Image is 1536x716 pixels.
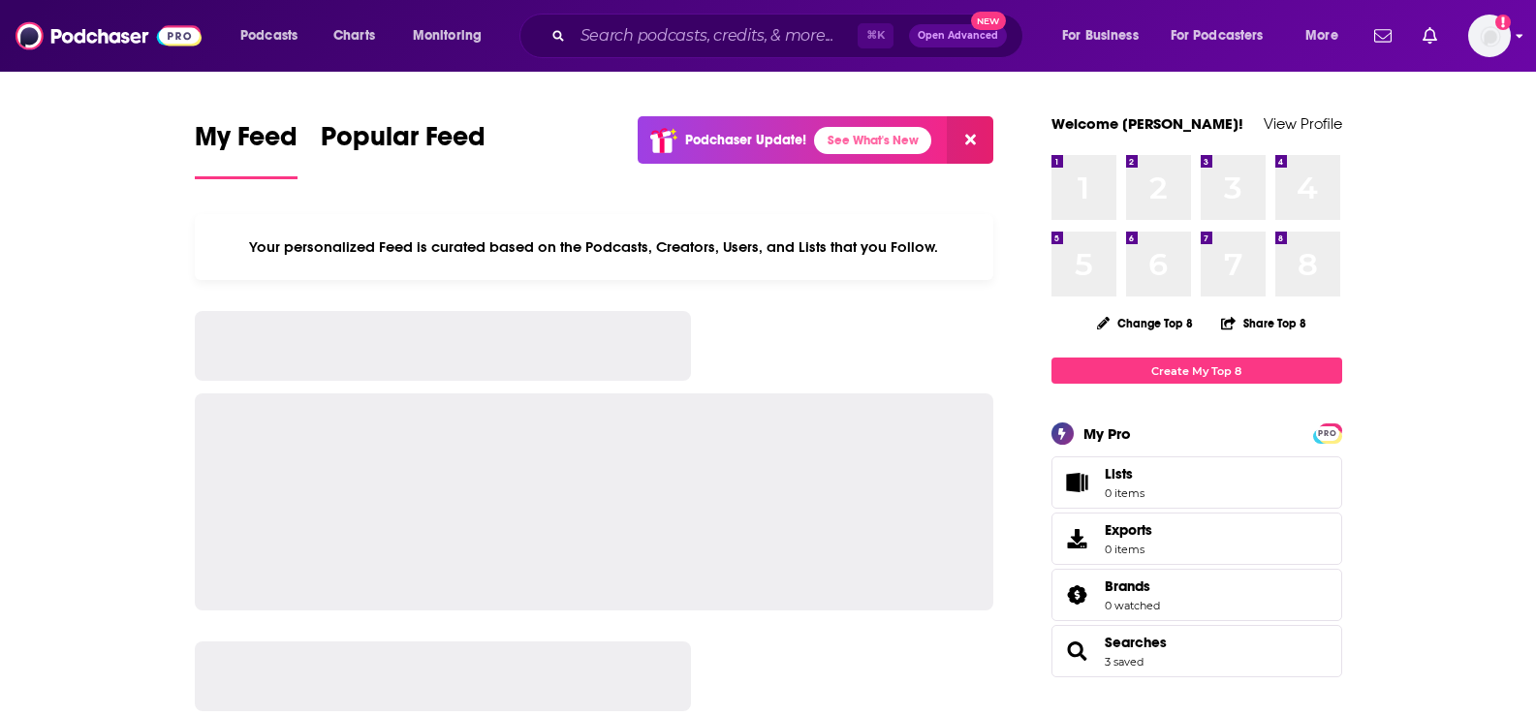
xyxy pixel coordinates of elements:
span: Charts [333,22,375,49]
button: Open AdvancedNew [909,24,1007,47]
a: Searches [1105,634,1167,651]
a: Brands [1058,581,1097,608]
a: Popular Feed [321,120,486,179]
span: Lists [1105,465,1133,483]
a: Brands [1105,577,1160,595]
span: Open Advanced [918,31,998,41]
button: Show profile menu [1468,15,1511,57]
a: 3 saved [1105,655,1144,669]
button: open menu [227,20,323,51]
span: Brands [1051,569,1342,621]
span: 0 items [1105,486,1144,500]
span: My Feed [195,120,298,165]
a: 0 watched [1105,599,1160,612]
span: Monitoring [413,22,482,49]
span: Searches [1051,625,1342,677]
a: Show notifications dropdown [1366,19,1399,52]
span: Exports [1058,525,1097,552]
span: New [971,12,1006,30]
button: Share Top 8 [1220,304,1307,342]
input: Search podcasts, credits, & more... [573,20,858,51]
img: User Profile [1468,15,1511,57]
span: Exports [1105,521,1152,539]
button: open menu [1158,20,1292,51]
a: Exports [1051,513,1342,565]
a: Lists [1051,456,1342,509]
a: Charts [321,20,387,51]
div: My Pro [1083,424,1131,443]
button: open menu [1292,20,1363,51]
img: Podchaser - Follow, Share and Rate Podcasts [16,17,202,54]
a: Searches [1058,638,1097,665]
a: My Feed [195,120,298,179]
span: Lists [1058,469,1097,496]
span: For Podcasters [1171,22,1264,49]
span: 0 items [1105,543,1152,556]
span: ⌘ K [858,23,893,48]
span: More [1305,22,1338,49]
button: Change Top 8 [1085,311,1206,335]
a: See What's New [814,127,931,154]
span: Podcasts [240,22,298,49]
div: Your personalized Feed is curated based on the Podcasts, Creators, Users, and Lists that you Follow. [195,214,994,280]
a: PRO [1316,425,1339,440]
svg: Add a profile image [1495,15,1511,30]
a: Show notifications dropdown [1415,19,1445,52]
div: Search podcasts, credits, & more... [538,14,1042,58]
span: PRO [1316,426,1339,441]
span: Lists [1105,465,1144,483]
span: Brands [1105,577,1150,595]
span: Logged in as maiak [1468,15,1511,57]
span: Popular Feed [321,120,486,165]
button: open menu [399,20,507,51]
a: Welcome [PERSON_NAME]! [1051,114,1243,133]
a: Create My Top 8 [1051,358,1342,384]
a: View Profile [1264,114,1342,133]
span: For Business [1062,22,1139,49]
p: Podchaser Update! [685,132,806,148]
button: open menu [1049,20,1163,51]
